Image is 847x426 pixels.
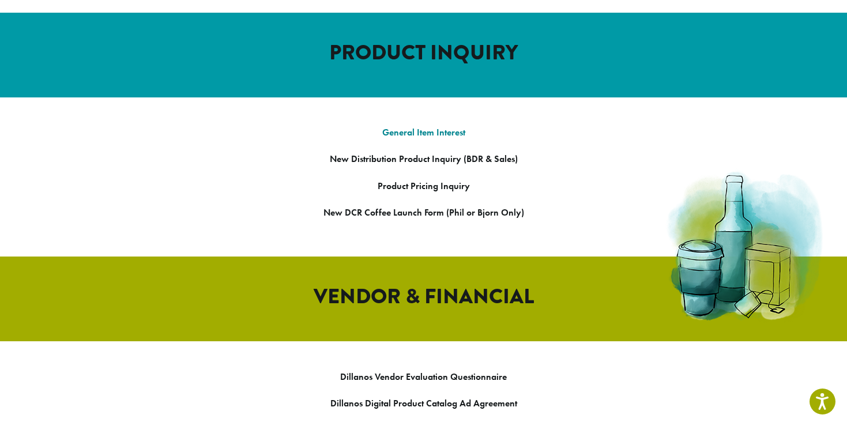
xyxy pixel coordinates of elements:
a: General Item Interest [382,126,465,138]
a: Dillanos Vendor Evaluation Questionnaire [340,371,507,383]
a: Dillanos Digital Product Catalog Ad Agreement [330,397,517,409]
a: New DCR Coffee Launch Form (Phil or Bjorn Only) [323,206,524,218]
h2: PRODUCT INQUIRY [95,40,752,65]
a: New Distribution Product Inquiry (BDR & Sales) [330,153,518,165]
h2: VENDOR & FINANCIAL [95,284,752,309]
a: Product Pricing Inquiry [378,180,470,192]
